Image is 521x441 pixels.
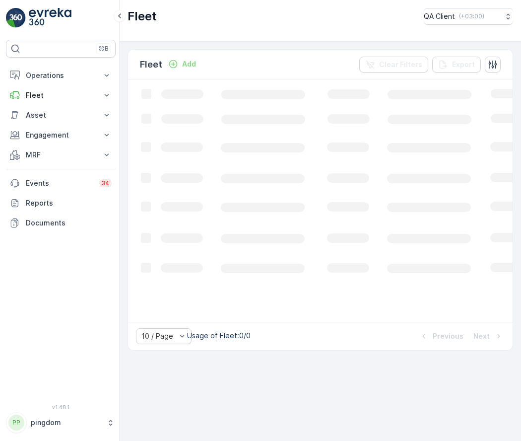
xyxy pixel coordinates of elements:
[6,173,116,193] a: Events34
[26,150,96,160] p: MRF
[26,130,96,140] p: Engagement
[6,404,116,410] span: v 1.48.1
[452,60,475,70] p: Export
[432,57,481,73] button: Export
[6,66,116,85] button: Operations
[6,213,116,233] a: Documents
[128,8,157,24] p: Fleet
[418,330,464,342] button: Previous
[140,58,162,72] p: Fleet
[359,57,428,73] button: Clear Filters
[31,418,102,428] p: pingdom
[424,11,455,21] p: QA Client
[6,193,116,213] a: Reports
[379,60,422,70] p: Clear Filters
[26,218,112,228] p: Documents
[6,85,116,105] button: Fleet
[99,45,109,53] p: ⌘B
[26,110,96,120] p: Asset
[424,8,513,25] button: QA Client(+03:00)
[187,331,251,341] p: Usage of Fleet : 0/0
[101,179,110,187] p: 34
[6,105,116,125] button: Asset
[433,331,463,341] p: Previous
[8,415,24,431] div: PP
[182,59,196,69] p: Add
[29,8,71,28] img: logo_light-DOdMpM7g.png
[164,58,200,70] button: Add
[6,145,116,165] button: MRF
[26,178,93,188] p: Events
[26,71,96,80] p: Operations
[473,331,490,341] p: Next
[26,198,112,208] p: Reports
[26,90,96,100] p: Fleet
[6,125,116,145] button: Engagement
[6,8,26,28] img: logo
[459,12,484,20] p: ( +03:00 )
[6,412,116,433] button: PPpingdom
[472,330,505,342] button: Next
